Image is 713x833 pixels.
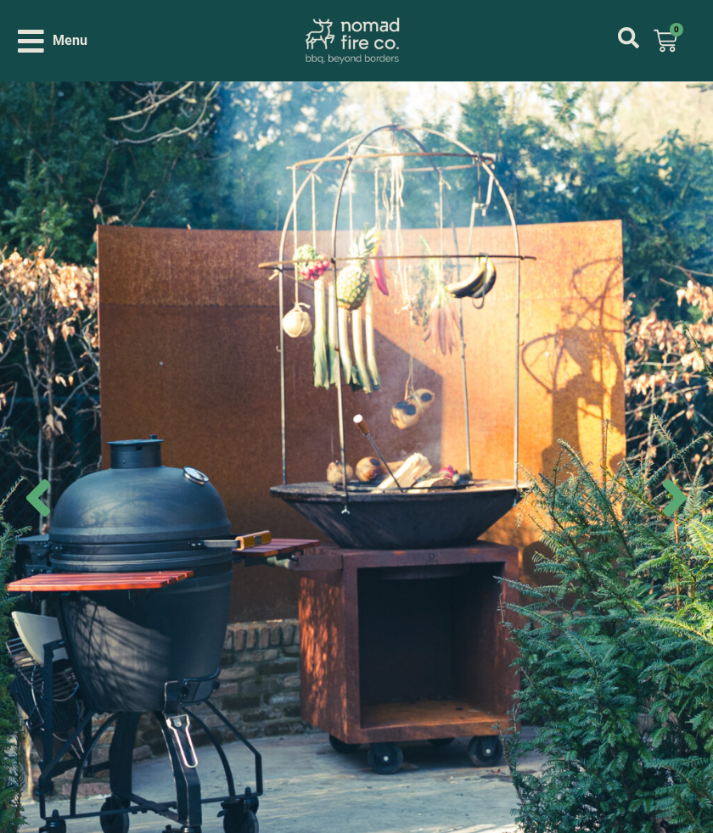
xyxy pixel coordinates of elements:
div: Open/Close Menu [18,26,87,56]
span: Next slide [645,468,705,528]
a: mijn account [618,27,639,48]
span: Menu [53,31,87,51]
span: 0 [670,23,683,36]
span: Previous slide [8,468,68,528]
a: 0 [633,19,698,63]
img: Nomad Fire Co [306,18,400,64]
